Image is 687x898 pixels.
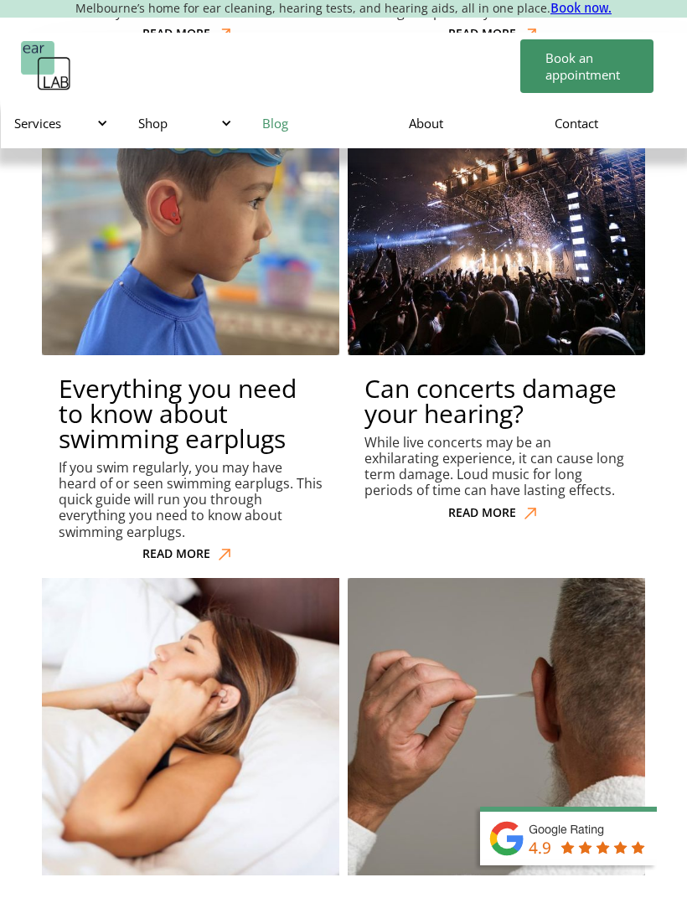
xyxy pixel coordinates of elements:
a: About [395,99,541,147]
p: While live concerts may be an exhilarating experience, it can cause long term damage. Loud music ... [364,435,628,499]
div: Services [14,115,105,132]
img: Everything you need to know about swimming earplugs [42,58,339,355]
a: home [21,41,71,91]
div: Shop [125,98,249,148]
a: Contact [541,99,687,147]
img: Can concerts damage your hearing? [348,58,645,355]
div: Shop [138,115,229,132]
div: READ MORE [448,27,516,41]
div: READ MORE [142,547,210,561]
a: Everything you need to know about swimming earplugsEverything you need to know about swimming ear... [42,58,339,569]
h2: Can concerts damage your hearing? [364,376,628,426]
h2: Everything you need to know about swimming earplugs [59,376,323,452]
div: Services [1,98,125,148]
a: Can concerts damage your hearing?Can concerts damage your hearing?While live concerts may be an e... [348,58,645,528]
div: READ MORE [142,27,210,41]
a: Blog [249,99,395,147]
img: Is it safe to sleep with earplugs in? [38,574,343,880]
img: 5 ways you could be harming your ears [348,578,645,875]
p: If you swim regularly, you may have heard of or seen swimming earplugs. This quick guide will run... [59,460,323,540]
a: Book an appointment [520,39,654,93]
div: READ MORE [448,506,516,520]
